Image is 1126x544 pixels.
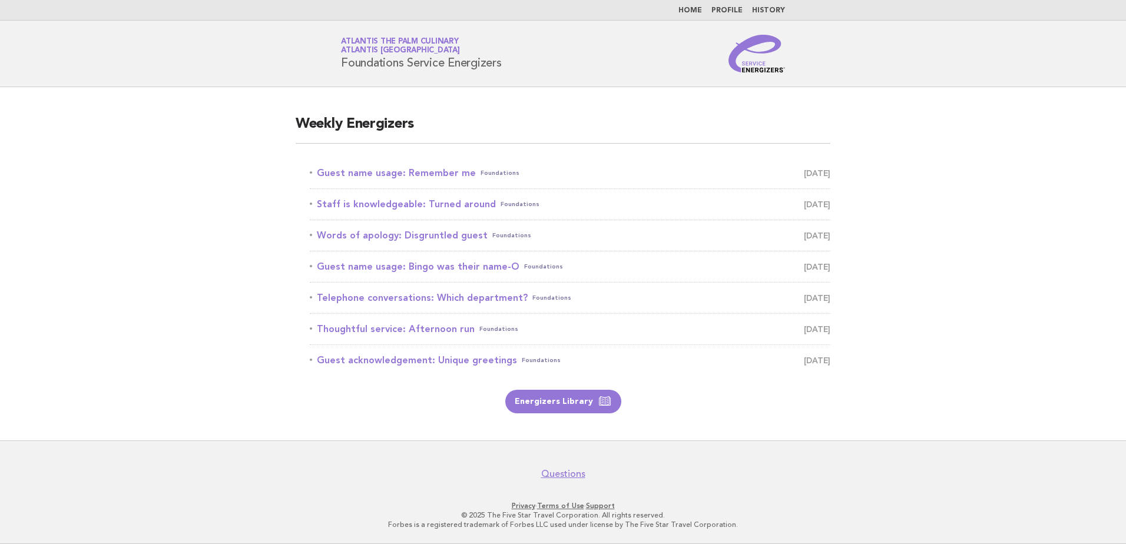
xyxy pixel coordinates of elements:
a: Telephone conversations: Which department?Foundations [DATE] [310,290,830,306]
h2: Weekly Energizers [296,115,830,144]
span: [DATE] [804,227,830,244]
a: Energizers Library [505,390,621,413]
a: Support [586,502,615,510]
span: Foundations [481,165,519,181]
a: Atlantis The Palm CulinaryAtlantis [GEOGRAPHIC_DATA] [341,38,460,54]
span: Foundations [479,321,518,337]
span: Foundations [524,258,563,275]
img: Service Energizers [728,35,785,72]
span: Foundations [492,227,531,244]
a: Words of apology: Disgruntled guestFoundations [DATE] [310,227,830,244]
p: © 2025 The Five Star Travel Corporation. All rights reserved. [203,510,923,520]
a: Terms of Use [537,502,584,510]
p: · · [203,501,923,510]
span: [DATE] [804,290,830,306]
a: Staff is knowledgeable: Turned aroundFoundations [DATE] [310,196,830,213]
span: [DATE] [804,321,830,337]
span: Atlantis [GEOGRAPHIC_DATA] [341,47,460,55]
a: Guest name usage: Remember meFoundations [DATE] [310,165,830,181]
span: [DATE] [804,196,830,213]
span: Foundations [501,196,539,213]
a: Home [678,7,702,14]
a: Guest acknowledgement: Unique greetingsFoundations [DATE] [310,352,830,369]
span: Foundations [532,290,571,306]
span: [DATE] [804,352,830,369]
p: Forbes is a registered trademark of Forbes LLC used under license by The Five Star Travel Corpora... [203,520,923,529]
a: Profile [711,7,743,14]
a: History [752,7,785,14]
a: Thoughtful service: Afternoon runFoundations [DATE] [310,321,830,337]
span: [DATE] [804,165,830,181]
span: Foundations [522,352,561,369]
a: Privacy [512,502,535,510]
a: Guest name usage: Bingo was their name-OFoundations [DATE] [310,258,830,275]
a: Questions [541,468,585,480]
h1: Foundations Service Energizers [341,38,502,69]
span: [DATE] [804,258,830,275]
